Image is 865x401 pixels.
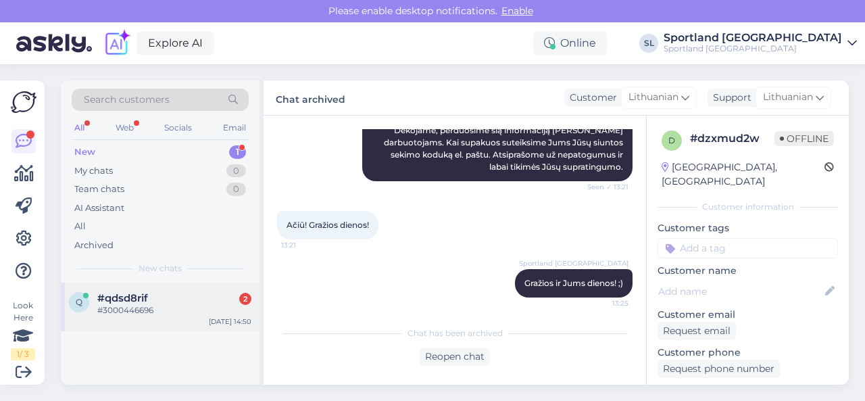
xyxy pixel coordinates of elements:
[220,119,249,137] div: Email
[97,304,251,316] div: #3000446696
[658,264,838,278] p: Customer name
[84,93,170,107] span: Search customers
[639,34,658,53] div: SL
[11,300,35,360] div: Look Here
[658,201,838,213] div: Customer information
[74,239,114,252] div: Archived
[774,131,834,146] span: Offline
[690,131,774,147] div: # dzxmud2w
[497,5,537,17] span: Enable
[578,182,628,192] span: Seen ✓ 13:21
[72,119,87,137] div: All
[74,202,124,215] div: AI Assistant
[420,348,490,366] div: Reopen chat
[74,220,86,233] div: All
[763,90,813,105] span: Lithuanian
[658,238,838,258] input: Add a tag
[519,258,628,268] span: Sportland [GEOGRAPHIC_DATA]
[276,89,345,107] label: Chat archived
[658,383,838,398] p: Visited pages
[287,220,369,230] span: Ačiū! Gražios dienos!
[226,164,246,178] div: 0
[628,90,678,105] span: Lithuanian
[658,360,780,378] div: Request phone number
[664,32,857,54] a: Sportland [GEOGRAPHIC_DATA]Sportland [GEOGRAPHIC_DATA]
[578,298,628,308] span: 13:25
[664,43,842,54] div: Sportland [GEOGRAPHIC_DATA]
[239,293,251,305] div: 2
[11,348,35,360] div: 1 / 3
[76,297,82,307] span: q
[103,29,131,57] img: explore-ai
[162,119,195,137] div: Socials
[407,327,503,339] span: Chat has been archived
[209,316,251,327] div: [DATE] 14:50
[662,160,824,189] div: [GEOGRAPHIC_DATA], [GEOGRAPHIC_DATA]
[524,278,623,288] span: Gražios ir Jums dienos! ;)
[668,135,675,145] span: d
[11,91,36,113] img: Askly Logo
[139,262,182,275] span: New chats
[74,183,124,196] div: Team chats
[229,145,246,159] div: 1
[74,145,95,159] div: New
[97,292,148,304] span: #qdsd8rif
[658,284,822,299] input: Add name
[137,32,214,55] a: Explore AI
[658,322,736,340] div: Request email
[226,183,246,196] div: 0
[564,91,617,105] div: Customer
[658,221,838,235] p: Customer tags
[658,308,838,322] p: Customer email
[74,164,113,178] div: My chats
[281,240,332,250] span: 13:21
[533,31,607,55] div: Online
[658,346,838,360] p: Customer phone
[664,32,842,43] div: Sportland [GEOGRAPHIC_DATA]
[708,91,751,105] div: Support
[113,119,137,137] div: Web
